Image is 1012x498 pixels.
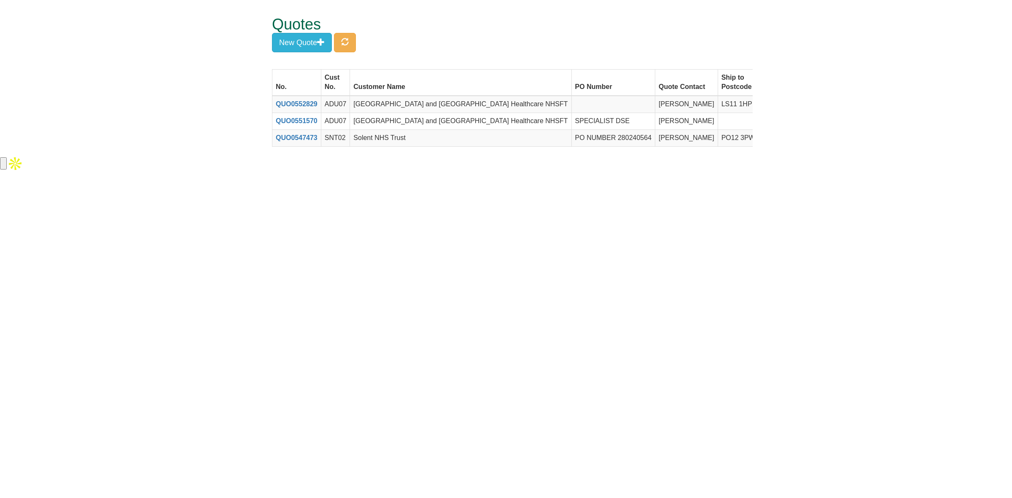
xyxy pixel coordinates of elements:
[350,129,571,146] td: Solent NHS Trust
[350,113,571,130] td: [GEOGRAPHIC_DATA] and [GEOGRAPHIC_DATA] Healthcare NHSFT
[571,129,655,146] td: PO NUMBER 280240564
[571,69,655,96] th: PO Number
[321,96,350,113] td: ADU07
[655,96,718,113] td: [PERSON_NAME]
[276,100,318,108] a: QUO0552829
[272,69,321,96] th: No.
[655,129,718,146] td: [PERSON_NAME]
[276,117,318,124] a: QUO0551570
[571,113,655,130] td: SPECIALIST DSE
[7,155,24,172] img: Apollo
[718,69,759,96] th: Ship to Postcode
[718,129,759,146] td: PO12 3PW
[276,134,318,141] a: QUO0547473
[321,69,350,96] th: Cust No.
[655,69,718,96] th: Quote Contact
[350,96,571,113] td: [GEOGRAPHIC_DATA] and [GEOGRAPHIC_DATA] Healthcare NHSFT
[321,129,350,146] td: SNT02
[350,69,571,96] th: Customer Name
[272,16,721,33] h1: Quotes
[321,113,350,130] td: ADU07
[718,96,759,113] td: LS11 1HP
[272,33,332,52] button: New Quote
[655,113,718,130] td: [PERSON_NAME]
